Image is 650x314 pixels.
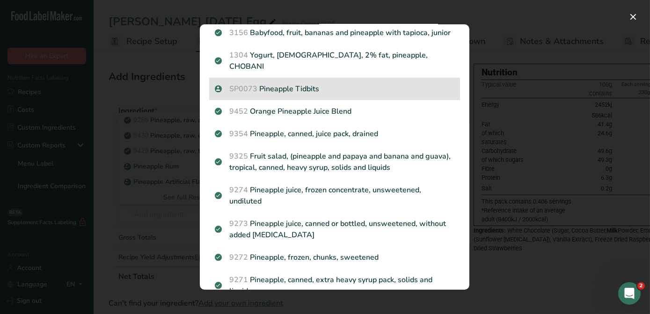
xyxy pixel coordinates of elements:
span: SP0073 [230,84,258,94]
p: Pineapple, frozen, chunks, sweetened [215,252,454,263]
span: 2 [637,282,645,290]
p: Pineapple, canned, juice pack, drained [215,128,454,139]
span: 9273 [230,219,248,229]
span: 9271 [230,275,248,285]
span: 3156 [230,28,248,38]
p: Pineapple juice, canned or bottled, unsweetened, without added [MEDICAL_DATA] [215,218,454,241]
p: Pineapple Tidbits [215,83,454,95]
p: Pineapple juice, frozen concentrate, unsweetened, undiluted [215,184,454,207]
span: 1304 [230,50,248,60]
p: Yogurt, [DEMOGRAPHIC_DATA], 2% fat, pineapple, CHOBANI [215,50,454,72]
span: 9272 [230,252,248,263]
span: 9274 [230,185,248,195]
span: 9452 [230,106,248,117]
span: 9354 [230,129,248,139]
p: Orange Pineapple Juice Blend [215,106,454,117]
p: Babyfood, fruit, bananas and pineapple with tapioca, junior [215,27,454,38]
iframe: Intercom live chat [618,282,641,305]
p: Fruit salad, (pineapple and papaya and banana and guava), tropical, canned, heavy syrup, solids a... [215,151,454,173]
p: Pineapple, canned, extra heavy syrup pack, solids and liquids [215,274,454,297]
span: 9325 [230,151,248,161]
